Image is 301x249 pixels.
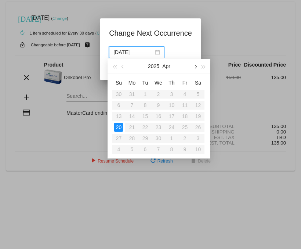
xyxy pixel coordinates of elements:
input: Select date [113,48,153,56]
button: Previous month (PageUp) [119,59,127,74]
button: Next month (PageDown) [191,59,199,74]
button: Next year (Control + right) [199,59,207,74]
th: Sun [112,77,125,89]
th: Sat [191,77,204,89]
th: Tue [138,77,152,89]
th: Mon [125,77,138,89]
h1: Change Next Occurrence [109,27,192,39]
td: 4/20/2025 [112,122,125,133]
th: Fri [178,77,191,89]
th: Wed [152,77,165,89]
th: Thu [165,77,178,89]
button: Apr [162,59,170,74]
div: 20 [114,123,123,132]
button: 2025 [148,59,159,74]
button: Last year (Control + left) [110,59,119,74]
